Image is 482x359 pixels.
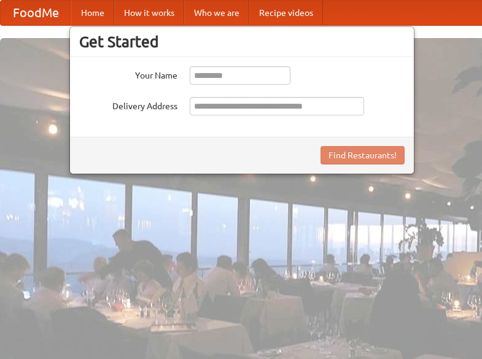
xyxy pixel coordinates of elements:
[71,1,114,25] a: Home
[249,1,323,25] a: Recipe videos
[1,1,71,25] a: FoodMe
[79,66,177,82] label: Your Name
[114,1,184,25] a: How it works
[321,146,405,164] button: Find Restaurants!
[184,1,249,25] a: Who we are
[79,33,405,51] h3: Get Started
[79,97,177,112] label: Delivery Address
